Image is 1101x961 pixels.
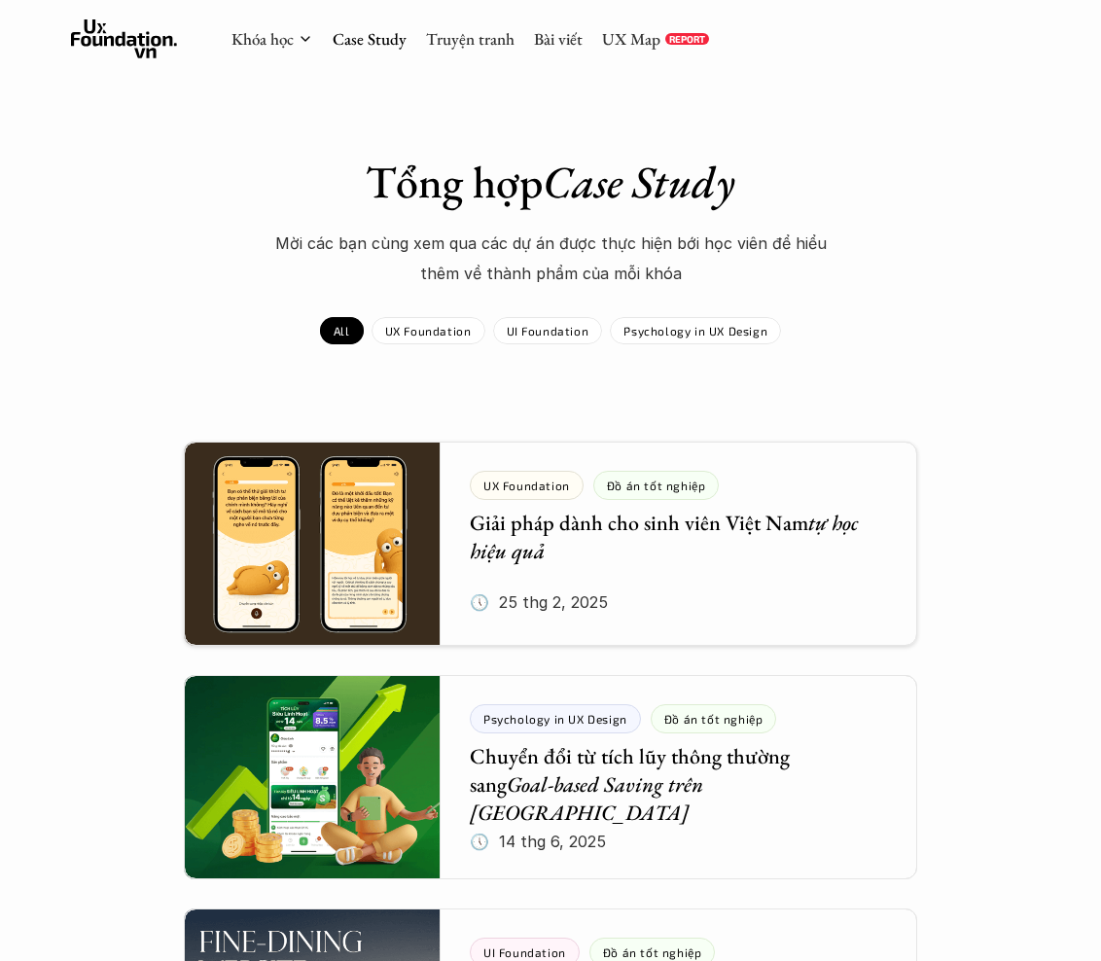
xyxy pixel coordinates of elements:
p: REPORT [669,33,705,45]
a: Bài viết [534,28,583,50]
a: UX Foundation [372,317,485,344]
a: UI Foundation [493,317,603,344]
a: UX Map [602,28,660,50]
p: Mời các bạn cùng xem qua các dự án được thực hiện bới học viên để hiểu thêm về thành phẩm của mỗi... [259,229,842,288]
a: Case Study [333,28,407,50]
a: Khóa học [231,28,294,50]
p: UI Foundation [507,324,589,338]
h1: Tổng hợp [210,156,891,209]
a: Truyện tranh [426,28,515,50]
a: Psychology in UX Design [610,317,781,344]
p: Psychology in UX Design [623,324,767,338]
a: UX FoundationĐồ án tốt nghiệpGiải pháp dành cho sinh viên Việt Namtự học hiệu quả🕔 25 thg 2, 2025 [184,442,916,646]
em: Case Study [543,153,735,211]
p: All [334,324,350,338]
a: Psychology in UX DesignĐồ án tốt nghiệpChuyển đổi từ tích lũy thông thường sangGoal-based Saving ... [184,675,916,879]
p: UX Foundation [385,324,472,338]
